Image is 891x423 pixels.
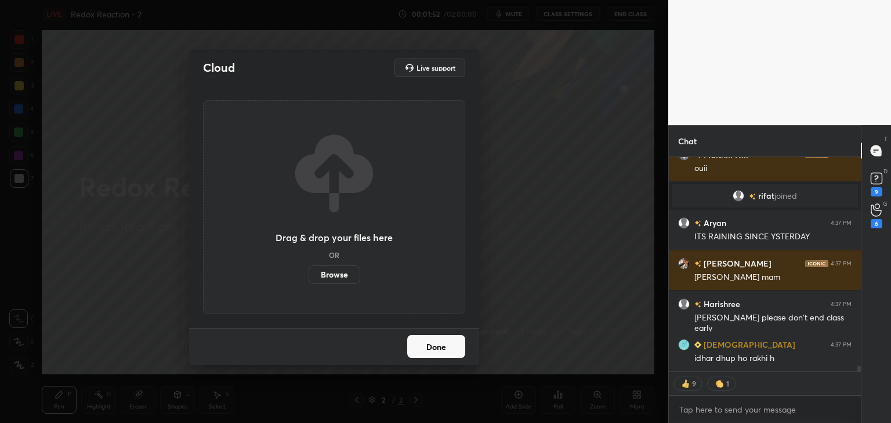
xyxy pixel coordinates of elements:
div: [PERSON_NAME] mam [694,272,852,283]
img: default.png [678,298,690,310]
div: 4:37 PM [831,301,852,308]
img: no-rating-badge.077c3623.svg [749,194,756,200]
h5: Live support [416,64,455,71]
p: Chat [669,126,706,156]
h3: Drag & drop your files here [276,233,393,242]
h6: Aryan [701,217,726,229]
div: 6 [871,219,882,228]
h6: Harishree [701,298,740,310]
div: 9 [691,379,696,388]
div: [PERSON_NAME] please don't end class early [694,312,852,334]
button: Done [407,335,465,358]
img: no-rating-badge.077c3623.svg [694,301,701,308]
span: rifat [758,191,774,200]
h5: OR [329,251,339,258]
img: clapping_hands.png [713,378,725,389]
span: joined [774,191,797,200]
div: 9 [871,187,882,196]
img: 5e11884175174efb853098823fcb8065.jpg [678,339,690,351]
img: no-rating-badge.077c3623.svg [694,220,701,227]
h6: [DEMOGRAPHIC_DATA] [701,338,795,351]
div: 1 [725,379,730,388]
img: Learner_Badge_beginner_1_8b307cf2a0.svg [694,341,701,348]
h2: Cloud [203,60,235,75]
p: G [883,199,888,208]
p: T [884,134,888,143]
div: idhar dhup ho rakhi h [694,353,852,364]
div: grid [669,157,861,372]
img: no-rating-badge.077c3623.svg [694,261,701,267]
div: 4:37 PM [831,260,852,267]
div: 4:37 PM [831,341,852,348]
img: 3 [678,258,690,269]
div: ouii [694,163,852,174]
img: iconic-dark.1390631f.png [805,260,828,267]
img: default.png [678,217,690,229]
img: default.png [733,190,744,202]
div: ITS RAINING SINCE YSTERDAY [694,231,852,243]
h6: [PERSON_NAME] [701,257,772,269]
div: 4:37 PM [831,220,852,227]
p: D [883,167,888,176]
img: thumbs_up.png [680,378,691,389]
